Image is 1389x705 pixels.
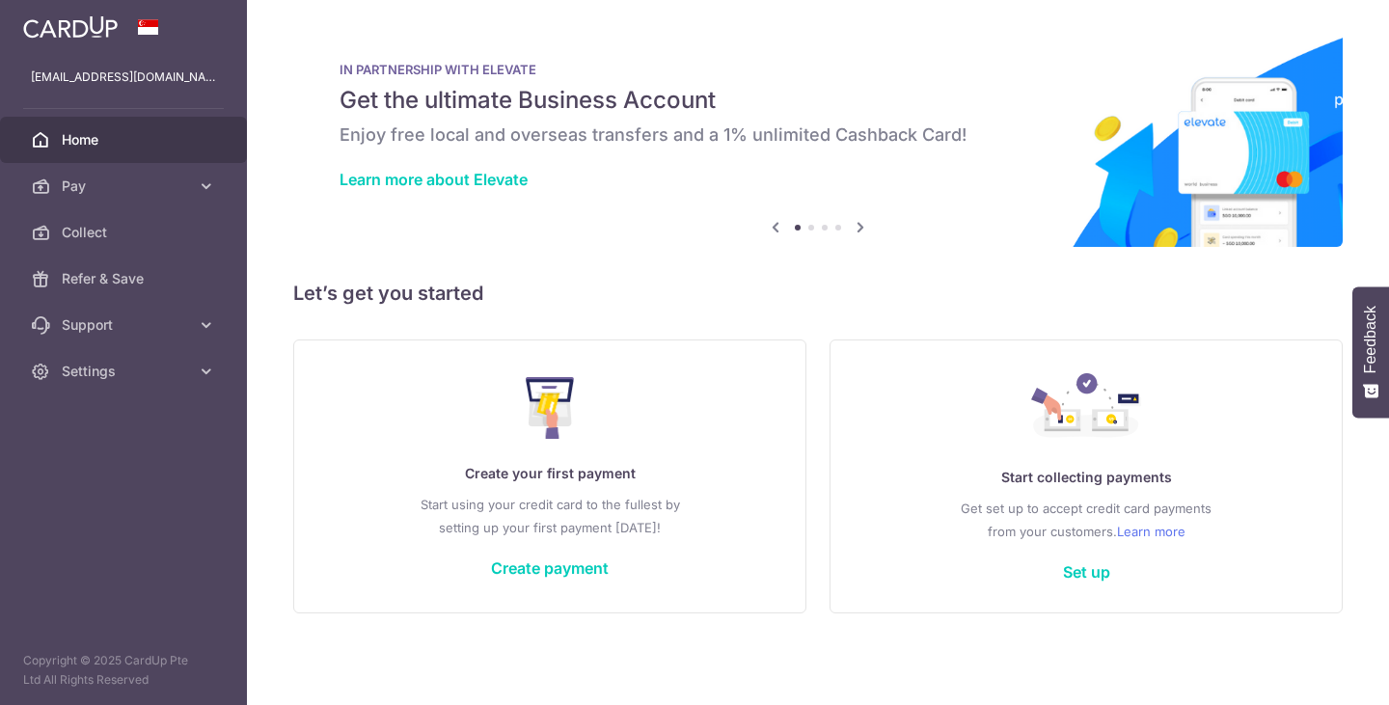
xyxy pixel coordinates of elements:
a: Set up [1063,562,1110,582]
p: Create your first payment [333,462,767,485]
span: Refer & Save [62,269,189,288]
span: Home [62,130,189,149]
span: Settings [62,362,189,381]
a: Create payment [491,558,609,578]
p: Start collecting payments [869,466,1303,489]
button: Feedback - Show survey [1352,286,1389,418]
span: Pay [62,176,189,196]
span: Feedback [1362,306,1379,373]
h6: Enjoy free local and overseas transfers and a 1% unlimited Cashback Card! [340,123,1296,147]
p: Get set up to accept credit card payments from your customers. [869,497,1303,543]
a: Learn more about Elevate [340,170,528,189]
img: CardUp [23,15,118,39]
h5: Get the ultimate Business Account [340,85,1296,116]
h5: Let’s get you started [293,278,1343,309]
span: Support [62,315,189,335]
p: [EMAIL_ADDRESS][DOMAIN_NAME] [31,68,216,87]
p: Start using your credit card to the fullest by setting up your first payment [DATE]! [333,493,767,539]
img: Renovation banner [293,31,1343,247]
img: Make Payment [526,377,575,439]
a: Learn more [1117,520,1185,543]
p: IN PARTNERSHIP WITH ELEVATE [340,62,1296,77]
span: Collect [62,223,189,242]
img: Collect Payment [1031,373,1141,443]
